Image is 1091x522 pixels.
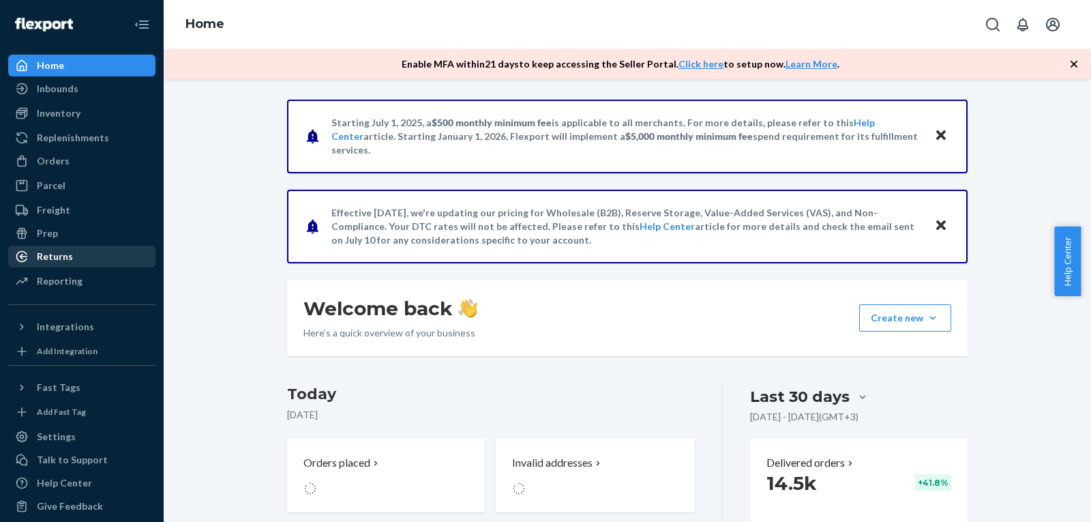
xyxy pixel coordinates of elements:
[750,410,858,424] p: [DATE] - [DATE] ( GMT+3 )
[1054,227,1081,296] button: Help Center
[8,377,155,398] button: Fast Tags
[331,206,921,247] p: Effective [DATE], we're updating our pricing for Wholesale (B2B), Reserve Storage, Value-Added Se...
[37,274,83,288] div: Reporting
[37,59,64,72] div: Home
[8,449,155,471] button: Talk to Support
[15,18,73,31] img: Flexport logo
[8,472,155,494] a: Help Center
[303,455,370,471] p: Orders placed
[287,383,694,405] h3: Today
[8,426,155,448] a: Settings
[8,55,155,76] a: Home
[932,216,950,236] button: Close
[22,10,96,22] span: Поддержка
[37,106,80,120] div: Inventory
[496,439,693,512] button: Invalid addresses
[766,472,817,495] span: 14.5k
[287,439,485,512] button: Orders placed
[175,5,235,44] ol: breadcrumbs
[37,381,80,394] div: Fast Tags
[37,82,78,96] div: Inbounds
[8,150,155,172] a: Orders
[37,250,73,263] div: Returns
[1009,11,1036,38] button: Open notifications
[37,179,65,192] div: Parcel
[8,78,155,100] a: Inbounds
[8,127,155,149] a: Replenishments
[8,199,155,221] a: Freight
[1039,11,1066,38] button: Open account menu
[37,406,86,418] div: Add Fast Tag
[458,299,477,318] img: hand-wave emoji
[640,220,695,232] a: Help Center
[37,499,103,513] div: Give Feedback
[750,386,850,407] div: Last 30 days
[8,404,155,420] a: Add Fast Tag
[8,222,155,244] a: Prep
[512,455,593,471] p: Invalid addresses
[37,131,109,145] div: Replenishments
[859,304,951,332] button: Create new
[678,58,723,70] a: Click here
[8,343,155,360] a: Add Integration
[979,11,1006,38] button: Open Search Box
[766,455,856,471] button: Delivered orders
[303,326,477,340] p: Here’s a quick overview of your business
[932,126,950,146] button: Close
[8,495,155,517] button: Give Feedback
[185,16,224,31] a: Home
[331,116,921,157] p: Starting July 1, 2025, a is applicable to all merchants. For more details, please refer to this a...
[37,476,92,490] div: Help Center
[37,430,76,444] div: Settings
[432,117,552,128] span: $500 monthly minimum fee
[786,58,837,70] a: Learn More
[625,130,753,142] span: $5,000 monthly minimum fee
[303,296,477,321] h1: Welcome back
[8,102,155,124] a: Inventory
[8,246,155,267] a: Returns
[37,453,108,467] div: Talk to Support
[37,203,70,217] div: Freight
[915,474,951,491] div: + 41.8 %
[8,316,155,338] button: Integrations
[128,11,155,38] button: Close Navigation
[37,227,58,240] div: Prep
[37,320,94,334] div: Integrations
[37,345,98,357] div: Add Integration
[402,57,839,71] p: Enable MFA within 21 days to keep accessing the Seller Portal. to setup now. .
[287,408,694,422] p: [DATE]
[37,154,70,168] div: Orders
[8,270,155,292] a: Reporting
[8,175,155,197] a: Parcel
